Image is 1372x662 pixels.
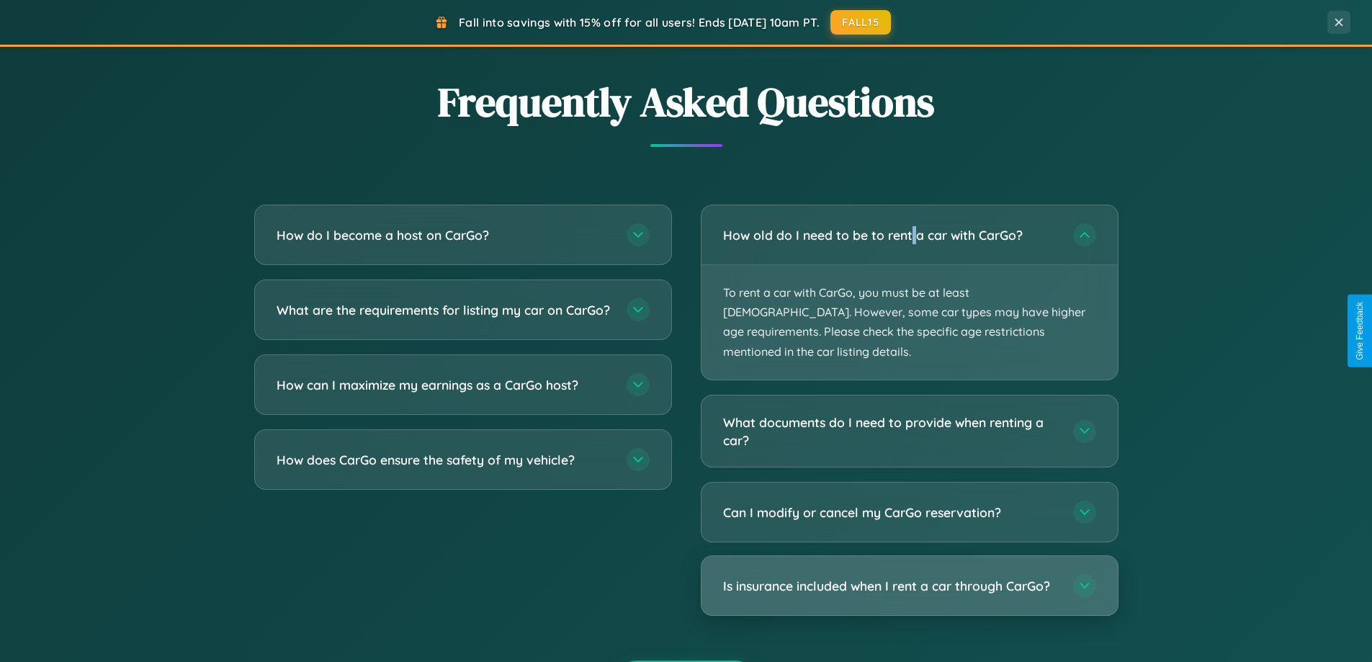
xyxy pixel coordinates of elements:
span: Fall into savings with 15% off for all users! Ends [DATE] 10am PT. [459,15,820,30]
h3: Is insurance included when I rent a car through CarGo? [723,577,1059,595]
p: To rent a car with CarGo, you must be at least [DEMOGRAPHIC_DATA]. However, some car types may ha... [701,265,1118,380]
h3: How can I maximize my earnings as a CarGo host? [277,376,612,394]
button: FALL15 [830,10,891,35]
div: Give Feedback [1355,302,1365,360]
h3: What documents do I need to provide when renting a car? [723,413,1059,449]
h3: How does CarGo ensure the safety of my vehicle? [277,451,612,469]
h3: How old do I need to be to rent a car with CarGo? [723,226,1059,244]
h2: Frequently Asked Questions [254,74,1118,130]
h3: How do I become a host on CarGo? [277,226,612,244]
h3: Can I modify or cancel my CarGo reservation? [723,504,1059,522]
h3: What are the requirements for listing my car on CarGo? [277,301,612,319]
